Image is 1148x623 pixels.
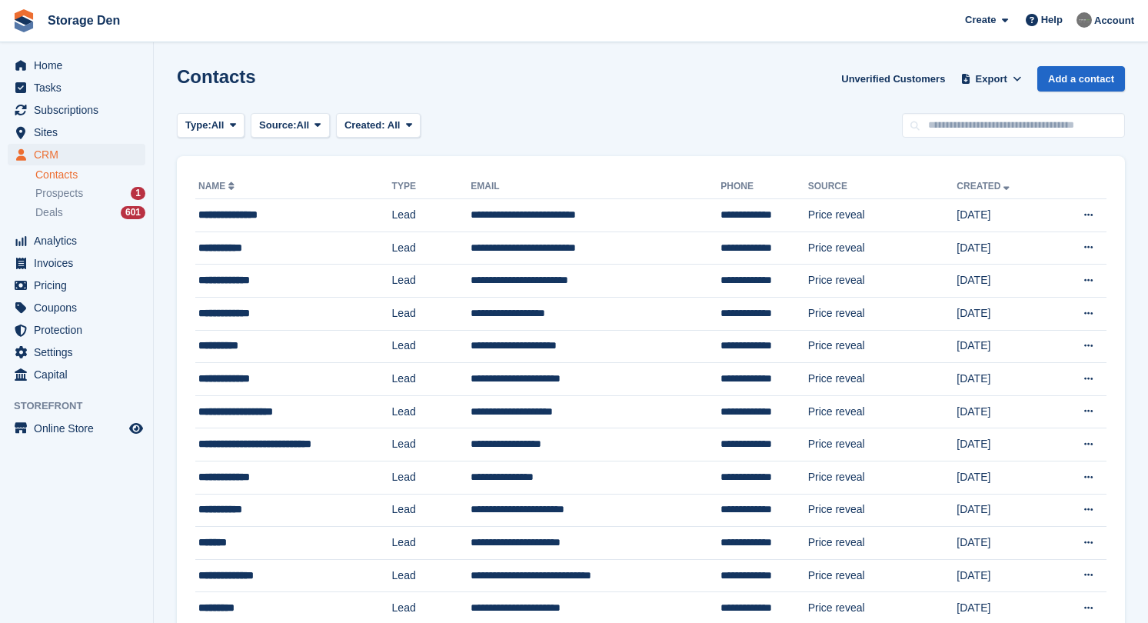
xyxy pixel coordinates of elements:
[42,8,126,33] a: Storage Den
[8,418,145,439] a: menu
[34,77,126,98] span: Tasks
[34,252,126,274] span: Invoices
[957,66,1025,92] button: Export
[251,113,330,138] button: Source: All
[808,330,957,363] td: Price reveal
[8,77,145,98] a: menu
[392,265,471,298] td: Lead
[392,395,471,428] td: Lead
[808,265,957,298] td: Price reveal
[8,275,145,296] a: menu
[835,66,951,92] a: Unverified Customers
[957,559,1052,592] td: [DATE]
[34,144,126,165] span: CRM
[127,419,145,438] a: Preview store
[957,494,1052,527] td: [DATE]
[808,232,957,265] td: Price reveal
[185,118,211,133] span: Type:
[1041,12,1063,28] span: Help
[12,9,35,32] img: stora-icon-8386f47178a22dfd0bd8f6a31ec36ba5ce8667c1dd55bd0f319d3a0aa187defe.svg
[957,428,1052,461] td: [DATE]
[957,527,1052,560] td: [DATE]
[957,395,1052,428] td: [DATE]
[8,55,145,76] a: menu
[34,275,126,296] span: Pricing
[808,297,957,330] td: Price reveal
[35,168,145,182] a: Contacts
[808,428,957,461] td: Price reveal
[392,527,471,560] td: Lead
[808,559,957,592] td: Price reveal
[336,113,421,138] button: Created: All
[808,199,957,232] td: Price reveal
[34,341,126,363] span: Settings
[957,265,1052,298] td: [DATE]
[211,118,225,133] span: All
[198,181,238,192] a: Name
[34,364,126,385] span: Capital
[8,297,145,318] a: menu
[34,319,126,341] span: Protection
[392,232,471,265] td: Lead
[965,12,996,28] span: Create
[808,527,957,560] td: Price reveal
[8,252,145,274] a: menu
[392,330,471,363] td: Lead
[8,364,145,385] a: menu
[392,559,471,592] td: Lead
[14,398,153,414] span: Storefront
[957,199,1052,232] td: [DATE]
[957,232,1052,265] td: [DATE]
[471,175,720,199] th: Email
[8,144,145,165] a: menu
[34,55,126,76] span: Home
[177,66,256,87] h1: Contacts
[392,494,471,527] td: Lead
[976,72,1007,87] span: Export
[121,206,145,219] div: 601
[392,428,471,461] td: Lead
[957,181,1013,192] a: Created
[131,187,145,200] div: 1
[1076,12,1092,28] img: Brian Barbour
[8,319,145,341] a: menu
[35,205,63,220] span: Deals
[1094,13,1134,28] span: Account
[344,119,385,131] span: Created:
[392,363,471,396] td: Lead
[34,230,126,252] span: Analytics
[34,418,126,439] span: Online Store
[35,186,83,201] span: Prospects
[8,122,145,143] a: menu
[34,297,126,318] span: Coupons
[392,175,471,199] th: Type
[1037,66,1125,92] a: Add a contact
[957,330,1052,363] td: [DATE]
[957,363,1052,396] td: [DATE]
[720,175,807,199] th: Phone
[35,185,145,202] a: Prospects 1
[8,230,145,252] a: menu
[808,461,957,494] td: Price reveal
[808,494,957,527] td: Price reveal
[297,118,310,133] span: All
[34,99,126,121] span: Subscriptions
[388,119,401,131] span: All
[957,461,1052,494] td: [DATE]
[8,99,145,121] a: menu
[392,297,471,330] td: Lead
[8,341,145,363] a: menu
[177,113,245,138] button: Type: All
[808,395,957,428] td: Price reveal
[808,175,957,199] th: Source
[35,205,145,221] a: Deals 601
[392,199,471,232] td: Lead
[259,118,296,133] span: Source:
[392,461,471,494] td: Lead
[957,297,1052,330] td: [DATE]
[34,122,126,143] span: Sites
[808,363,957,396] td: Price reveal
